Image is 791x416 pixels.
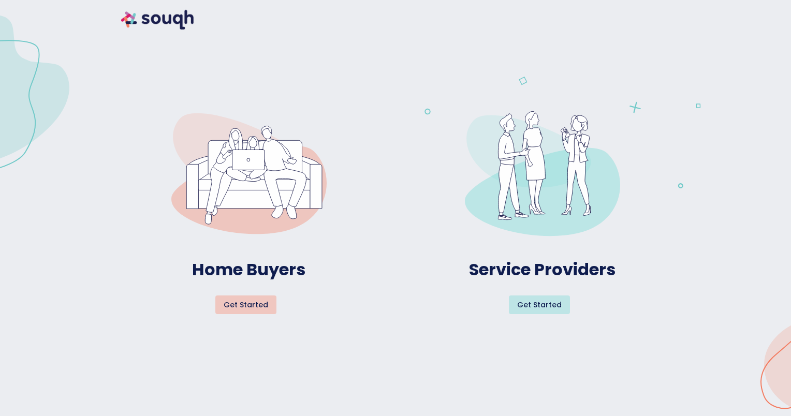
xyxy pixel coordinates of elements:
h4: Service Providers [469,259,616,280]
button: Get started [215,295,276,315]
img: entry-point-HB [171,103,327,244]
button: Get started [509,295,570,315]
img: entry-point-sp [465,103,620,244]
h4: Home Buyers [192,259,305,280]
span: Get started [517,299,562,311]
span: Get started [224,299,268,311]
